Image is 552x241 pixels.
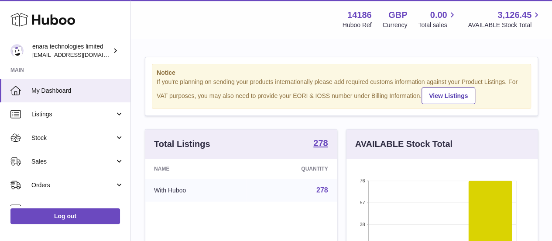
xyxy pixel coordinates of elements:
[31,157,115,166] span: Sales
[32,42,111,59] div: enara technologies limited
[355,138,453,150] h3: AVAILABLE Stock Total
[32,51,128,58] span: [EMAIL_ADDRESS][DOMAIN_NAME]
[313,139,328,149] a: 278
[31,205,124,213] span: Usage
[145,179,246,202] td: With Huboo
[343,21,372,29] div: Huboo Ref
[388,9,407,21] strong: GBP
[468,21,542,29] span: AVAILABLE Stock Total
[31,87,124,95] span: My Dashboard
[360,222,365,227] text: 38
[313,139,328,147] strong: 278
[347,9,372,21] strong: 14186
[10,208,120,224] a: Log out
[468,9,542,29] a: 3,126.45 AVAILABLE Stock Total
[10,44,24,57] img: internalAdmin-14186@internal.huboo.com
[31,134,115,142] span: Stock
[383,21,408,29] div: Currency
[360,200,365,205] text: 57
[31,181,115,189] span: Orders
[145,159,246,179] th: Name
[430,9,447,21] span: 0.00
[422,87,475,104] a: View Listings
[157,78,526,104] div: If you're planning on sending your products internationally please add required customs informati...
[418,21,457,29] span: Total sales
[360,178,365,183] text: 76
[154,138,210,150] h3: Total Listings
[316,186,328,194] a: 278
[157,69,526,77] strong: Notice
[418,9,457,29] a: 0.00 Total sales
[497,9,531,21] span: 3,126.45
[31,110,115,119] span: Listings
[246,159,336,179] th: Quantity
